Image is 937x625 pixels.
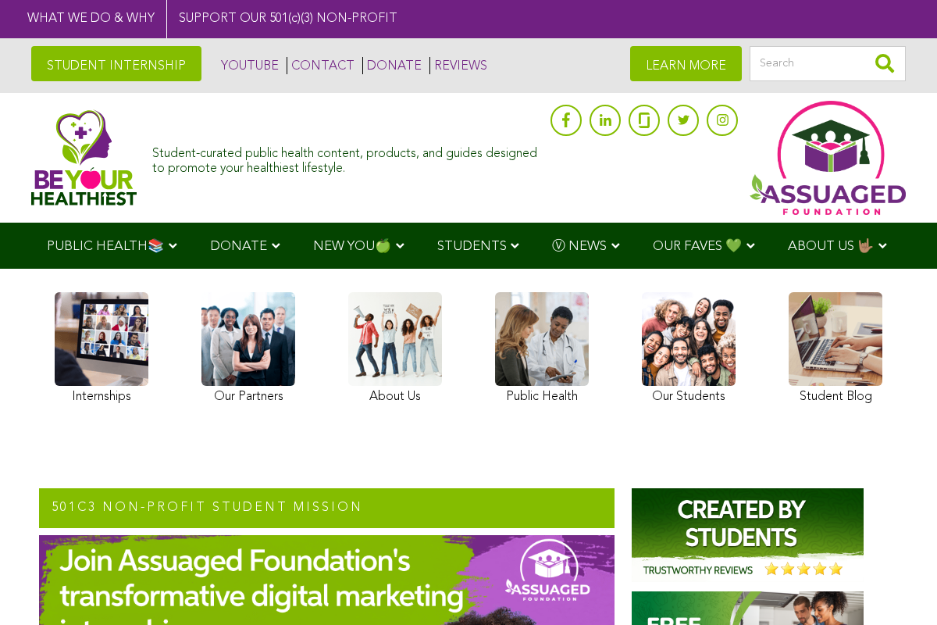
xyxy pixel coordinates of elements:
[552,240,607,253] span: Ⓥ NEWS
[429,57,487,74] a: REVIEWS
[632,488,864,582] img: Assuaged-Foundation-Student-Internship-Opportunity-Reviews-Mission-GIPHY-2
[31,109,137,205] img: Assuaged
[639,112,650,128] img: glassdoor
[39,488,615,529] h2: 501c3 NON-PROFIT STUDENT MISSION
[437,240,507,253] span: STUDENTS
[362,57,422,74] a: DONATE
[788,240,874,253] span: ABOUT US 🤟🏽
[750,46,906,81] input: Search
[217,57,279,74] a: YOUTUBE
[653,240,742,253] span: OUR FAVES 💚
[31,46,201,81] a: STUDENT INTERNSHIP
[210,240,267,253] span: DONATE
[152,139,543,177] div: Student-curated public health content, products, and guides designed to promote your healthiest l...
[750,101,906,215] img: Assuaged App
[630,46,742,81] a: LEARN MORE
[313,240,391,253] span: NEW YOU🍏
[23,223,914,269] div: Navigation Menu
[47,240,164,253] span: PUBLIC HEALTH📚
[859,550,937,625] iframe: Chat Widget
[287,57,354,74] a: CONTACT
